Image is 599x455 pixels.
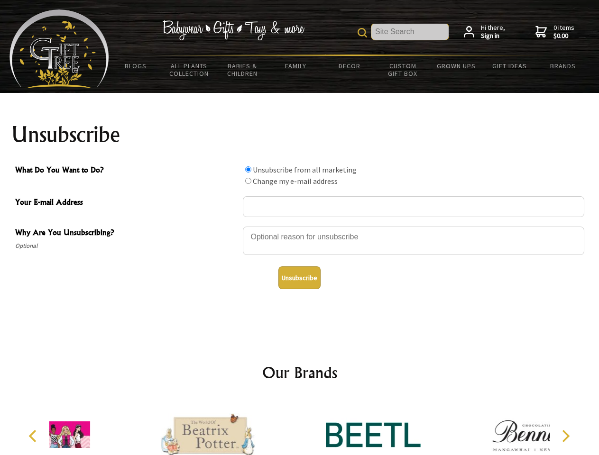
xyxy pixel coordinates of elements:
[11,123,588,146] h1: Unsubscribe
[481,32,505,40] strong: Sign in
[15,164,238,178] span: What Do You Want to Do?
[243,227,584,255] textarea: Why Are You Unsubscribing?
[553,32,574,40] strong: $0.00
[162,20,304,40] img: Babywear - Gifts - Toys & more
[555,426,576,446] button: Next
[429,56,483,76] a: Grown Ups
[243,196,584,217] input: Your E-mail Address
[553,23,574,40] span: 0 items
[358,28,367,37] img: product search
[536,56,590,76] a: Brands
[376,56,430,83] a: Custom Gift Box
[464,24,505,40] a: Hi there,Sign in
[15,196,238,210] span: Your E-mail Address
[253,176,338,186] label: Change my e-mail address
[483,56,536,76] a: Gift Ideas
[535,24,574,40] a: 0 items$0.00
[253,165,357,174] label: Unsubscribe from all marketing
[24,426,45,446] button: Previous
[323,56,376,76] a: Decor
[269,56,323,76] a: Family
[245,178,251,184] input: What Do You Want to Do?
[109,56,163,76] a: BLOGS
[163,56,216,83] a: All Plants Collection
[15,227,238,240] span: Why Are You Unsubscribing?
[19,361,581,384] h2: Our Brands
[245,166,251,173] input: What Do You Want to Do?
[371,24,449,40] input: Site Search
[216,56,269,83] a: Babies & Children
[481,24,505,40] span: Hi there,
[9,9,109,88] img: Babyware - Gifts - Toys and more...
[15,240,238,252] span: Optional
[278,266,321,289] button: Unsubscribe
